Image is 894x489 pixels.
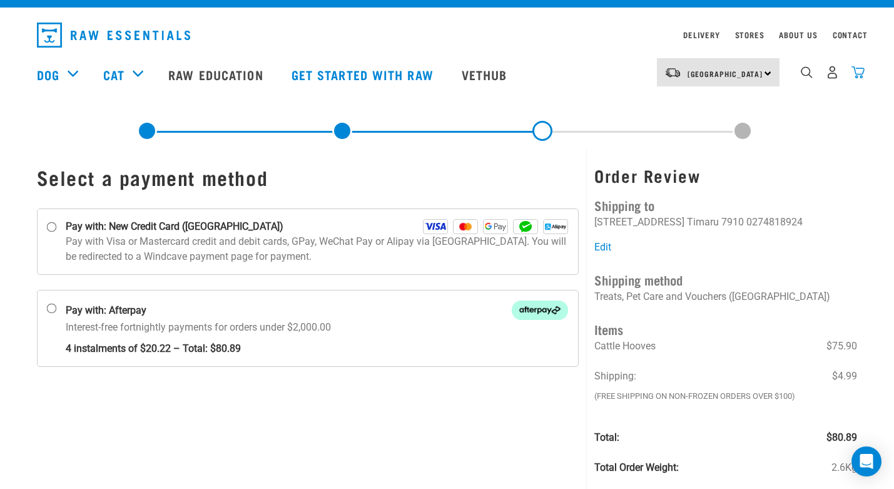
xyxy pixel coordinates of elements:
[832,369,857,384] span: $4.99
[279,49,449,100] a: Get started with Raw
[801,66,813,78] img: home-icon-1@2x.png
[66,219,283,234] strong: Pay with: New Credit Card ([GEOGRAPHIC_DATA])
[664,67,681,78] img: van-moving.png
[66,320,569,356] p: Interest-free fortnightly payments for orders under $2,000.00
[594,319,857,339] h4: Items
[513,219,538,234] img: WeChat
[594,216,684,228] li: [STREET_ADDRESS]
[594,390,863,403] em: (Free Shipping on Non-Frozen orders over $100)
[687,216,744,228] li: Timaru 7910
[453,219,478,234] img: Mastercard
[66,335,569,356] strong: 4 instalments of $20.22 – Total: $80.89
[66,303,146,318] strong: Pay with: Afterpay
[826,66,839,79] img: user.png
[826,430,857,445] span: $80.89
[594,241,611,253] a: Edit
[688,71,763,76] span: [GEOGRAPHIC_DATA]
[594,431,619,443] strong: Total:
[851,66,865,79] img: home-icon@2x.png
[851,446,881,476] div: Open Intercom Messenger
[831,460,857,475] span: 2.6Kg
[46,304,56,314] input: Pay with: Afterpay Afterpay Interest-free fortnightly payments for orders under $2,000.00 4 insta...
[512,301,568,320] img: Afterpay
[833,33,868,37] a: Contact
[37,23,190,48] img: Raw Essentials Logo
[449,49,523,100] a: Vethub
[66,234,569,264] p: Pay with Visa or Mastercard credit and debit cards, GPay, WeChat Pay or Alipay via [GEOGRAPHIC_DA...
[37,166,579,188] h1: Select a payment method
[594,461,679,473] strong: Total Order Weight:
[543,219,568,234] img: Alipay
[594,370,636,382] span: Shipping:
[156,49,278,100] a: Raw Education
[594,195,857,215] h4: Shipping to
[594,340,656,352] span: Cattle Hooves
[594,270,857,289] h4: Shipping method
[103,65,124,84] a: Cat
[746,216,803,228] li: 0274818924
[27,18,868,53] nav: dropdown navigation
[735,33,764,37] a: Stores
[483,219,508,234] img: GPay
[594,166,857,185] h3: Order Review
[779,33,817,37] a: About Us
[46,222,56,232] input: Pay with: New Credit Card ([GEOGRAPHIC_DATA]) Visa Mastercard GPay WeChat Alipay Pay with Visa or...
[826,339,857,354] span: $75.90
[423,219,448,234] img: Visa
[37,65,59,84] a: Dog
[683,33,719,37] a: Delivery
[594,289,857,304] p: Treats, Pet Care and Vouchers ([GEOGRAPHIC_DATA])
